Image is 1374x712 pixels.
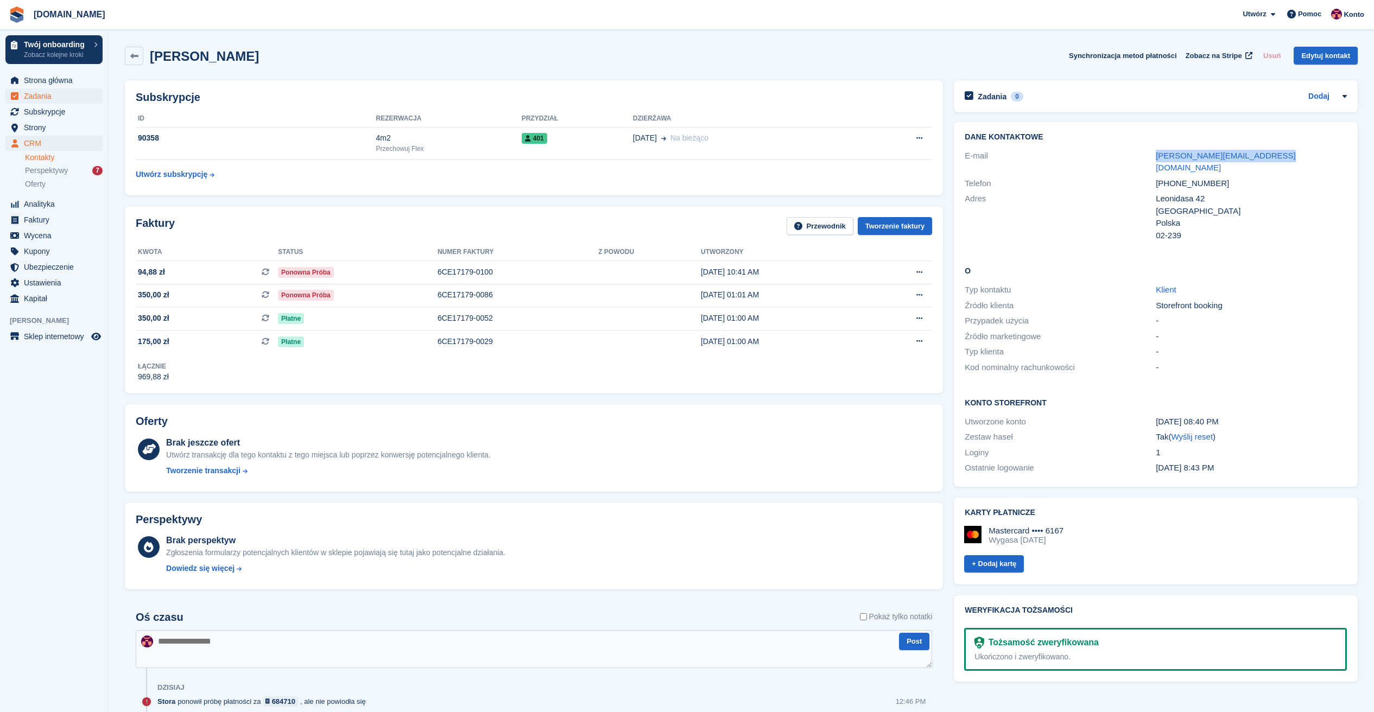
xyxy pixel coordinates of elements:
[965,397,1347,408] h2: Konto Storefront
[522,133,547,144] span: 401
[5,212,103,227] a: menu
[278,313,304,324] span: Płatne
[965,462,1156,474] div: Ostatnie logowanie
[965,150,1156,174] div: E-mail
[5,291,103,306] a: menu
[24,244,89,259] span: Kupony
[965,284,1156,296] div: Typ kontaktu
[278,244,438,261] th: Status
[278,267,334,278] span: Ponowna próba
[24,41,88,48] p: Twój onboarding
[965,133,1347,142] h2: Dane kontaktowe
[1169,432,1216,441] span: ( )
[1156,315,1347,327] div: -
[141,635,153,647] img: Mateusz Kacwin
[136,415,168,428] h2: Oferty
[138,289,169,301] span: 350,00 zł
[438,336,598,347] div: 6CE17179-0029
[25,179,103,190] a: Oferty
[24,73,89,88] span: Strona główna
[633,132,657,144] span: [DATE]
[5,104,103,119] a: menu
[1308,91,1329,103] a: Dodaj
[10,315,108,326] span: [PERSON_NAME]
[1069,47,1177,65] button: Synchronizacja metod płatności
[5,244,103,259] a: menu
[90,330,103,343] a: Podgląd sklepu
[166,436,491,449] div: Brak jeszcze ofert
[598,244,701,261] th: Z powodu
[1156,463,1214,472] time: 2025-06-11 18:43:04 UTC
[974,637,984,649] img: Weryfikacja tożsamości gotowa
[5,196,103,212] a: menu
[701,336,867,347] div: [DATE] 01:00 AM
[25,166,68,176] span: Perspektywy
[964,555,1024,573] a: + Dodaj kartę
[1172,432,1213,441] a: Wyślij reset
[5,259,103,275] a: menu
[25,165,103,176] a: Perspektywy 7
[964,526,982,543] img: logo Mastercard
[24,120,89,135] span: Strony
[860,611,933,622] label: Pokaż tylko notatki
[92,166,103,175] div: 7
[1156,285,1176,294] a: Klient
[965,177,1156,190] div: Telefon
[965,606,1347,615] h2: Weryfikacja tożsamości
[166,547,505,558] div: Zgłoszenia formularzy potencjalnych klientów w sklepie pojawiają się tutaj jako potencjalne dział...
[5,73,103,88] a: menu
[522,110,633,128] th: Przydział
[438,313,598,324] div: 6CE17179-0052
[1156,416,1347,428] div: [DATE] 08:40 PM
[24,275,89,290] span: Ustawienia
[858,217,933,235] a: Tworzenie faktury
[24,88,89,104] span: Zadania
[438,244,598,261] th: Numer faktury
[1156,177,1347,190] div: [PHONE_NUMBER]
[24,50,88,60] p: Zobacz kolejne kroki
[1298,9,1321,20] span: Pomoc
[136,164,214,185] a: Utwórz subskrypcję
[965,508,1347,517] h2: Karty płatnicze
[376,144,522,154] div: Przechowuj Flex
[1156,447,1347,459] div: 1
[5,136,103,151] a: menu
[157,696,175,707] span: Stora
[138,371,169,383] div: 969,88 zł
[5,329,103,344] a: menu
[989,535,1063,545] div: Wygasa [DATE]
[138,313,169,324] span: 350,00 zł
[438,289,598,301] div: 6CE17179-0086
[1156,361,1347,374] div: -
[1331,9,1342,20] img: Mateusz Kacwin
[166,465,240,476] div: Tworzenie transakcji
[5,88,103,104] a: menu
[965,193,1156,241] div: Adres
[272,696,295,707] div: 684710
[166,465,491,476] a: Tworzenie transakcji
[965,361,1156,374] div: Kod nominalny rachunkowości
[376,132,522,144] div: 4m2
[984,636,1099,649] div: Tożsamość zweryfikowana
[136,611,183,624] h2: Oś czasu
[136,91,932,104] h2: Subskrypcje
[989,526,1063,536] div: Mastercard •••• 6167
[1156,431,1347,443] div: Tak
[974,651,1337,663] div: Ukończono i zweryfikowano.
[1011,92,1023,101] div: 0
[965,330,1156,343] div: Źródło marketingowe
[965,416,1156,428] div: Utworzone konto
[965,346,1156,358] div: Typ klienta
[633,110,863,128] th: Dzierżawa
[136,513,202,526] h2: Perspektywy
[278,336,304,347] span: Płatne
[138,336,169,347] span: 175,00 zł
[136,132,376,144] div: 90358
[1156,193,1347,205] div: Leonidasa 42
[1156,346,1347,358] div: -
[157,696,371,707] div: ponowił próbę płatności za , ale nie powiodła się
[1259,47,1286,65] button: Usuń
[899,633,929,651] button: Post
[157,683,185,692] div: Dzisiaj
[1156,151,1296,173] a: [PERSON_NAME][EMAIL_ADDRESS][DOMAIN_NAME]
